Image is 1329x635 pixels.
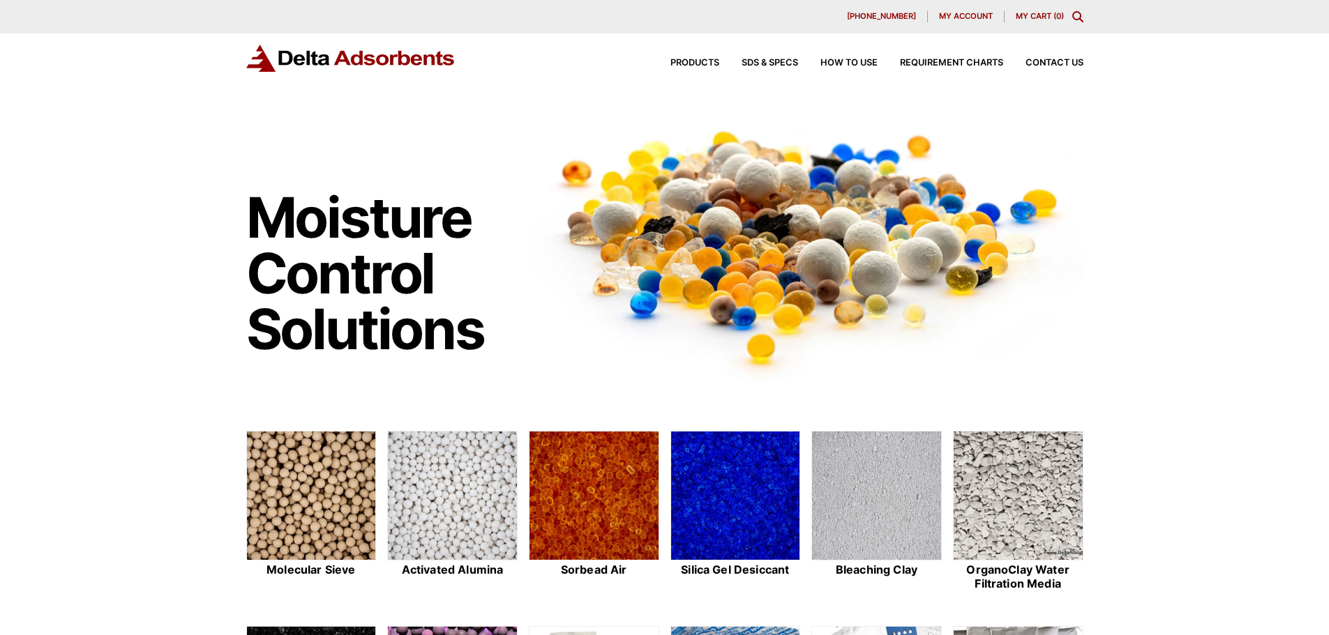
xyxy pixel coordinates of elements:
[719,59,798,68] a: SDS & SPECS
[648,59,719,68] a: Products
[939,13,993,20] span: My account
[953,431,1083,592] a: OrganoClay Water Filtration Media
[246,563,377,576] h2: Molecular Sieve
[670,431,801,592] a: Silica Gel Desiccant
[847,13,916,20] span: [PHONE_NUMBER]
[246,190,516,357] h1: Moisture Control Solutions
[820,59,878,68] span: How to Use
[670,59,719,68] span: Products
[670,563,801,576] h2: Silica Gel Desiccant
[900,59,1003,68] span: Requirement Charts
[836,11,928,22] a: [PHONE_NUMBER]
[1003,59,1083,68] a: Contact Us
[878,59,1003,68] a: Requirement Charts
[387,431,518,592] a: Activated Alumina
[246,45,456,72] img: Delta Adsorbents
[529,105,1083,386] img: Image
[811,431,942,592] a: Bleaching Clay
[928,11,1005,22] a: My account
[246,431,377,592] a: Molecular Sieve
[529,431,659,592] a: Sorbead Air
[1056,11,1061,21] span: 0
[1072,11,1083,22] div: Toggle Modal Content
[529,563,659,576] h2: Sorbead Air
[742,59,798,68] span: SDS & SPECS
[387,563,518,576] h2: Activated Alumina
[798,59,878,68] a: How to Use
[1026,59,1083,68] span: Contact Us
[811,563,942,576] h2: Bleaching Clay
[1016,11,1064,21] a: My Cart (0)
[953,563,1083,590] h2: OrganoClay Water Filtration Media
